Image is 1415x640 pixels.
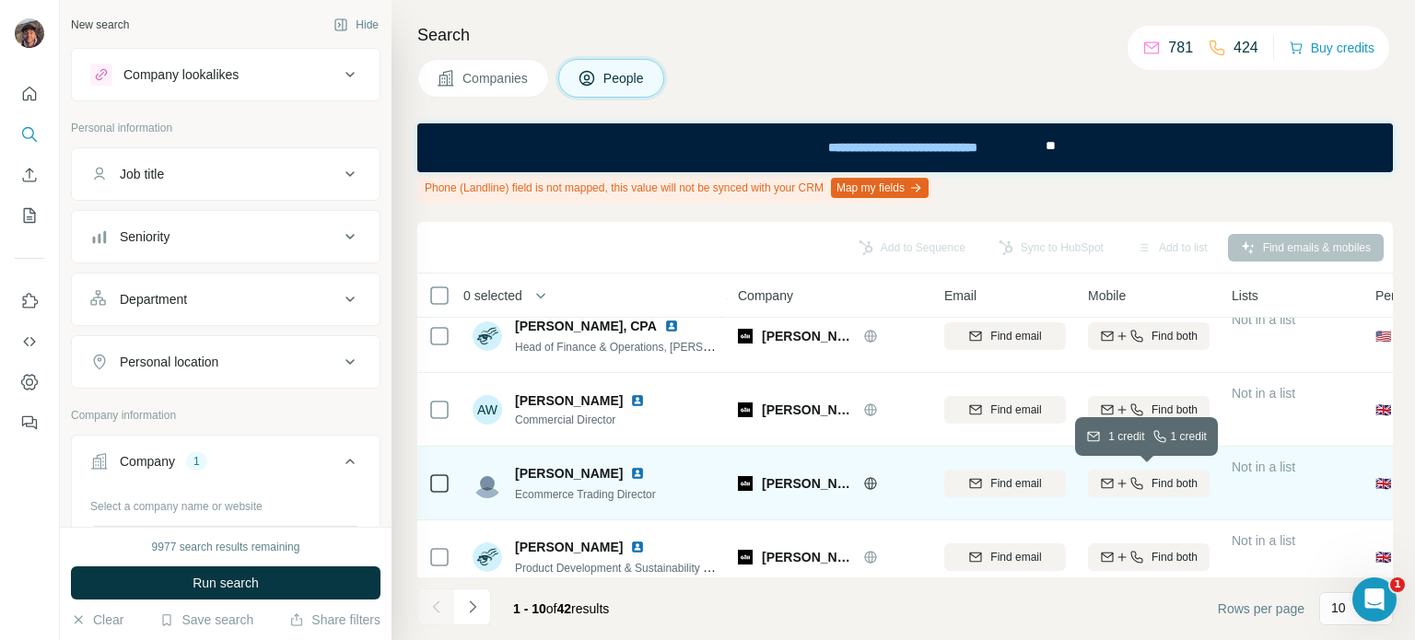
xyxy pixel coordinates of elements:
[463,286,522,305] span: 0 selected
[944,322,1066,350] button: Find email
[120,290,187,308] div: Department
[762,548,854,566] span: [PERSON_NAME] Marine
[990,475,1041,492] span: Find email
[473,395,502,425] div: AW
[71,566,380,599] button: Run search
[546,601,557,616] span: of
[1152,328,1198,344] span: Find both
[944,396,1066,424] button: Find email
[603,69,646,87] span: People
[738,476,753,491] img: Logo of Gill Marine
[1152,401,1198,418] span: Find both
[417,22,1393,48] h4: Search
[513,601,546,616] span: 1 - 10
[1232,460,1295,474] span: Not in a list
[186,453,207,470] div: 1
[630,466,645,481] img: LinkedIn logo
[944,543,1066,571] button: Find email
[1331,599,1346,617] p: 10
[515,538,623,556] span: [PERSON_NAME]
[1234,37,1258,59] p: 424
[71,17,129,33] div: New search
[515,488,656,501] span: Ecommerce Trading Director
[15,199,44,232] button: My lists
[738,402,753,417] img: Logo of Gill Marine
[1289,35,1374,61] button: Buy credits
[71,407,380,424] p: Company information
[123,65,239,84] div: Company lookalikes
[15,366,44,399] button: Dashboard
[1088,286,1126,305] span: Mobile
[664,319,679,333] img: LinkedIn logo
[1352,577,1397,622] iframe: Intercom live chat
[473,542,502,572] img: Avatar
[15,118,44,151] button: Search
[944,286,976,305] span: Email
[557,601,572,616] span: 42
[762,327,854,345] span: [PERSON_NAME] Marine
[1375,548,1391,566] span: 🇬🇧
[454,588,491,625] button: Navigate to next page
[120,452,175,471] div: Company
[71,611,123,629] button: Clear
[72,215,380,259] button: Seniority
[417,172,932,204] div: Phone (Landline) field is not mapped, this value will not be synced with your CRM
[15,77,44,111] button: Quick start
[738,329,753,343] img: Logo of Gill Marine
[1218,599,1304,618] span: Rows per page
[72,439,380,491] button: Company1
[515,391,623,410] span: [PERSON_NAME]
[72,52,380,97] button: Company lookalikes
[513,601,609,616] span: results
[630,393,645,408] img: LinkedIn logo
[72,340,380,384] button: Personal location
[515,560,742,575] span: Product Development & Sustainability Director
[1168,37,1193,59] p: 781
[152,539,300,555] div: 9977 search results remaining
[990,549,1041,565] span: Find email
[473,321,502,351] img: Avatar
[15,18,44,48] img: Avatar
[515,412,652,428] span: Commercial Director
[1375,401,1391,419] span: 🇬🇧
[289,611,380,629] button: Share filters
[321,11,392,39] button: Hide
[15,158,44,192] button: Enrich CSV
[120,353,218,371] div: Personal location
[120,227,170,246] div: Seniority
[15,406,44,439] button: Feedback
[193,574,259,592] span: Run search
[1088,322,1210,350] button: Find both
[1375,327,1391,345] span: 🇺🇸
[71,120,380,136] p: Personal information
[990,401,1041,418] span: Find email
[990,328,1041,344] span: Find email
[515,339,876,354] span: Head of Finance & Operations, [PERSON_NAME][GEOGRAPHIC_DATA]
[1375,474,1391,493] span: 🇬🇧
[1152,549,1198,565] span: Find both
[944,470,1066,497] button: Find email
[515,317,657,335] span: [PERSON_NAME], CPA
[120,165,164,183] div: Job title
[1232,533,1295,548] span: Not in a list
[762,401,854,419] span: [PERSON_NAME] Marine
[417,123,1393,172] iframe: Banner
[1088,396,1210,424] button: Find both
[90,491,361,515] div: Select a company name or website
[1390,577,1405,592] span: 1
[462,69,530,87] span: Companies
[1232,312,1295,327] span: Not in a list
[762,474,854,493] span: [PERSON_NAME] Marine
[630,540,645,554] img: LinkedIn logo
[1232,286,1258,305] span: Lists
[1088,543,1210,571] button: Find both
[1232,386,1295,401] span: Not in a list
[15,325,44,358] button: Use Surfe API
[15,285,44,318] button: Use Surfe on LinkedIn
[738,286,793,305] span: Company
[159,611,253,629] button: Save search
[72,277,380,321] button: Department
[738,550,753,564] img: Logo of Gill Marine
[831,178,929,198] button: Map my fields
